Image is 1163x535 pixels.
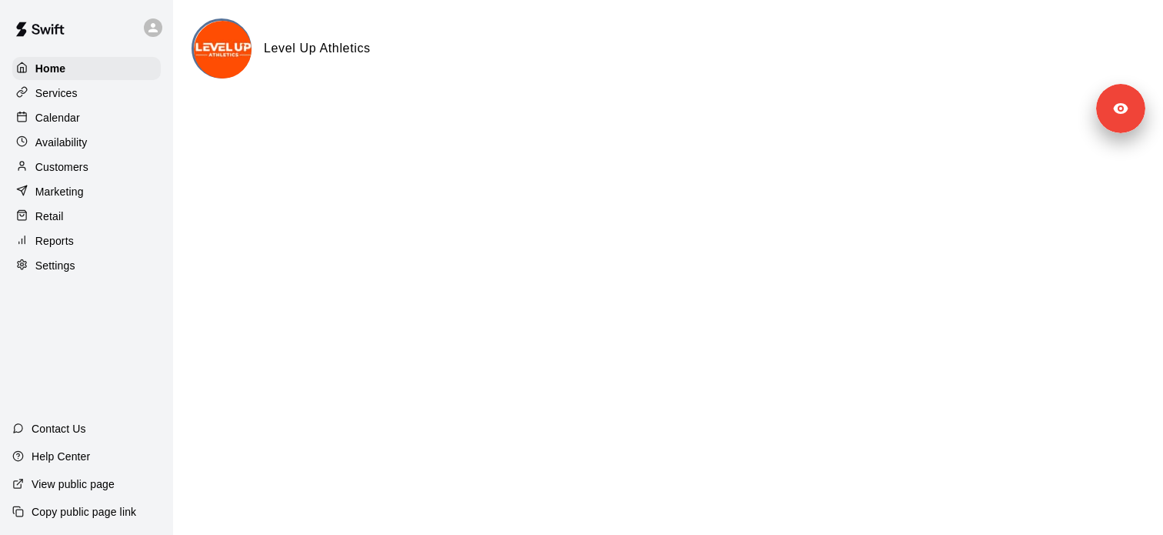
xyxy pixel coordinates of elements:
p: View public page [32,476,115,492]
a: Marketing [12,180,161,203]
a: Reports [12,229,161,252]
p: Retail [35,209,64,224]
a: Settings [12,254,161,277]
a: Home [12,57,161,80]
p: Calendar [35,110,80,125]
p: Services [35,85,78,101]
h6: Level Up Athletics [264,38,371,59]
p: Home [35,61,66,76]
a: Customers [12,155,161,179]
a: Availability [12,131,161,154]
a: Retail [12,205,161,228]
p: Settings [35,258,75,273]
p: Reports [35,233,74,249]
p: Copy public page link [32,504,136,520]
p: Contact Us [32,421,86,436]
p: Help Center [32,449,90,464]
p: Availability [35,135,88,150]
a: Services [12,82,161,105]
p: Marketing [35,184,84,199]
a: Calendar [12,106,161,129]
p: Customers [35,159,88,175]
img: Level Up Athletics logo [194,21,252,79]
